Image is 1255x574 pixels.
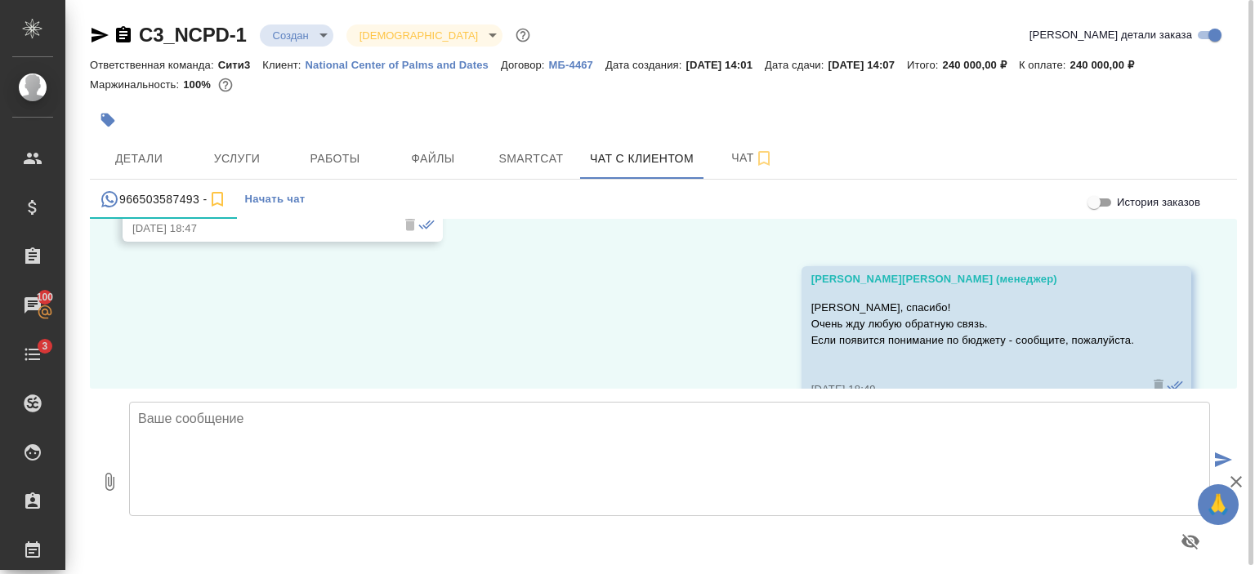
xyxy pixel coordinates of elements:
[1171,522,1210,561] button: Предпросмотр
[1198,484,1239,525] button: 🙏
[4,285,61,326] a: 100
[139,24,247,46] a: C3_NCPD-1
[811,381,1134,398] div: [DATE] 18:49
[549,57,605,71] a: МБ-4467
[943,59,1019,71] p: 240 000,00 ₽
[492,149,570,169] span: Smartcat
[501,59,549,71] p: Договор:
[100,149,178,169] span: Детали
[114,25,133,45] button: Скопировать ссылку
[828,59,907,71] p: [DATE] 14:07
[1204,487,1232,522] span: 🙏
[260,24,333,47] div: Создан
[355,29,483,42] button: [DEMOGRAPHIC_DATA]
[268,29,314,42] button: Создан
[713,148,792,168] span: Чат
[245,190,306,209] span: Начать чат
[1029,27,1192,43] span: [PERSON_NAME] детали заказа
[346,24,502,47] div: Создан
[306,57,501,71] a: National Center of Palms and Dates
[208,189,227,209] svg: Подписаться
[218,59,263,71] p: Сити3
[132,220,386,237] div: [DATE] 18:47
[198,149,276,169] span: Услуги
[237,180,314,219] button: Начать чат
[90,59,218,71] p: Ответственная команда:
[811,271,1134,287] div: [PERSON_NAME][PERSON_NAME] (менеджер)
[765,59,828,71] p: Дата сдачи:
[90,180,1237,219] div: simple tabs example
[90,102,126,138] button: Добавить тэг
[215,74,236,96] button: 0.00 RUB;
[32,338,57,354] span: 3
[1019,59,1070,71] p: К оплате:
[100,189,227,210] div: 966503587493 (Наргиз) - (undefined)
[394,149,472,169] span: Файлы
[90,78,183,91] p: Маржинальность:
[590,149,694,169] span: Чат с клиентом
[1117,194,1200,211] span: История заказов
[811,300,1134,349] p: [PERSON_NAME], спасибо! Очень жду любую обратную связь. Если появится понимание по бюджету - сооб...
[262,59,305,71] p: Клиент:
[686,59,765,71] p: [DATE] 14:01
[1070,59,1146,71] p: 240 000,00 ₽
[605,59,686,71] p: Дата создания:
[4,334,61,375] a: 3
[306,59,501,71] p: National Center of Palms and Dates
[27,289,64,305] span: 100
[512,24,534,46] button: Доп статусы указывают на важность/срочность заказа
[907,59,942,71] p: Итого:
[90,25,109,45] button: Скопировать ссылку для ЯМессенджера
[296,149,374,169] span: Работы
[754,149,774,168] svg: Подписаться
[549,59,605,71] p: МБ-4467
[183,78,215,91] p: 100%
